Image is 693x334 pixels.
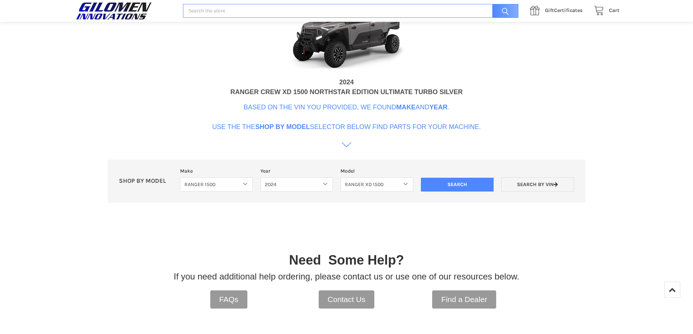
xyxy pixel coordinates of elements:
a: Find a Dealer [432,290,496,309]
div: RANGER CREW XD 1500 NORTHSTAR EDITION ULTIMATE TURBO SILVER [230,87,463,97]
b: Shop By Model [255,123,310,130]
a: Top of Page [664,282,680,298]
span: Gift [545,7,554,13]
b: Year [429,104,447,111]
b: Make [396,104,415,111]
span: Certificates [545,7,582,13]
a: Search by VIN [501,177,574,192]
input: Search [421,178,494,192]
span: Cart [609,7,620,13]
input: Search the store [183,4,518,18]
p: SHOP BY MODEL [115,177,176,185]
img: GILOMEN INNOVATIONS [74,2,154,20]
p: If you need additional help ordering, please contact us or use one of our resources below. [174,270,519,283]
p: Need Some Help? [289,250,404,270]
a: FAQs [210,290,248,309]
p: Based on the VIN you provided, we found and . Use the the selector below find parts for your mach... [212,102,481,132]
div: 2024 [339,77,354,87]
a: GILOMEN INNOVATIONS [74,2,175,20]
label: Model [340,167,413,175]
a: Contact Us [319,290,375,309]
a: Cart [590,6,620,15]
label: Year [260,167,333,175]
label: Make [180,167,253,175]
input: Search [489,4,518,18]
a: GiftCertificates [526,6,590,15]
